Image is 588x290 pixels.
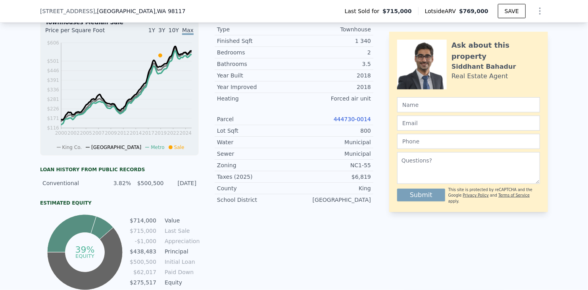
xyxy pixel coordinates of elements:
[294,72,371,79] div: 2018
[80,130,92,136] tspan: 2005
[75,253,94,259] tspan: equity
[47,116,59,122] tspan: $171
[294,127,371,135] div: 800
[169,27,179,33] span: 10Y
[47,77,59,83] tspan: $391
[129,247,157,256] td: $438,483
[182,27,194,35] span: Max
[217,60,294,68] div: Bathrooms
[163,237,199,246] td: Appreciation
[129,226,157,235] td: $715,000
[167,130,179,136] tspan: 2022
[47,87,59,93] tspan: $336
[459,8,488,14] span: $769,000
[136,179,163,187] div: $500,500
[142,130,154,136] tspan: 2017
[294,95,371,102] div: Forced air unit
[163,268,199,276] td: Paid Down
[158,27,165,33] span: 3Y
[294,83,371,91] div: 2018
[382,7,412,15] span: $715,000
[47,126,59,131] tspan: $116
[47,68,59,73] tspan: $446
[294,138,371,146] div: Municipal
[129,237,157,246] td: -$1,000
[294,173,371,181] div: $6,819
[155,130,167,136] tspan: 2019
[92,130,105,136] tspan: 2007
[448,187,540,204] div: This site is protected by reCAPTCHA and the Google and apply.
[47,106,59,112] tspan: $226
[180,130,192,136] tspan: 2024
[163,226,199,235] td: Last Sale
[169,179,196,187] div: [DATE]
[117,130,130,136] tspan: 2012
[47,58,59,64] tspan: $501
[397,97,540,112] input: Name
[129,257,157,266] td: $500,500
[151,145,164,150] span: Metro
[217,173,294,181] div: Taxes (2025)
[498,4,526,18] button: SAVE
[425,7,459,15] span: Lotside ARV
[47,40,59,46] tspan: $606
[217,48,294,56] div: Bedrooms
[67,130,80,136] tspan: 2002
[174,145,184,150] span: Sale
[294,37,371,45] div: 1 340
[163,216,199,225] td: Value
[217,25,294,33] div: Type
[75,245,94,255] tspan: 39%
[217,196,294,204] div: School District
[62,145,82,150] span: King Co.
[217,95,294,102] div: Heating
[105,130,117,136] tspan: 2009
[217,127,294,135] div: Lot Sqft
[217,72,294,79] div: Year Built
[40,200,199,206] div: Estimated Equity
[163,278,199,287] td: Equity
[55,130,67,136] tspan: 2000
[397,189,445,201] button: Submit
[91,145,141,150] span: [GEOGRAPHIC_DATA]
[163,247,199,256] td: Principal
[217,161,294,169] div: Zoning
[40,166,199,173] div: Loan history from public records
[294,25,371,33] div: Townhouse
[217,115,294,123] div: Parcel
[217,150,294,158] div: Sewer
[532,3,548,19] button: Show Options
[397,134,540,149] input: Phone
[217,83,294,91] div: Year Improved
[217,184,294,192] div: County
[294,60,371,68] div: 3.5
[294,196,371,204] div: [GEOGRAPHIC_DATA]
[397,116,540,131] input: Email
[155,8,185,14] span: , WA 98117
[217,37,294,45] div: Finished Sqft
[294,161,371,169] div: NC1-55
[334,116,371,122] a: 444730-0014
[45,26,119,39] div: Price per Square Foot
[148,27,155,33] span: 1Y
[294,48,371,56] div: 2
[217,138,294,146] div: Water
[129,268,157,276] td: $62,017
[463,193,489,197] a: Privacy Policy
[452,62,516,72] div: Siddhant Bahadur
[103,179,131,187] div: 3.82%
[95,7,186,15] span: , [GEOGRAPHIC_DATA]
[129,216,157,225] td: $714,000
[294,150,371,158] div: Municipal
[47,97,59,102] tspan: $281
[129,278,157,287] td: $275,517
[498,193,530,197] a: Terms of Service
[345,7,383,15] span: Last Sold for
[294,184,371,192] div: King
[452,72,508,81] div: Real Estate Agent
[130,130,142,136] tspan: 2014
[452,40,540,62] div: Ask about this property
[40,7,95,15] span: [STREET_ADDRESS]
[42,179,98,187] div: Conventional
[163,257,199,266] td: Initial Loan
